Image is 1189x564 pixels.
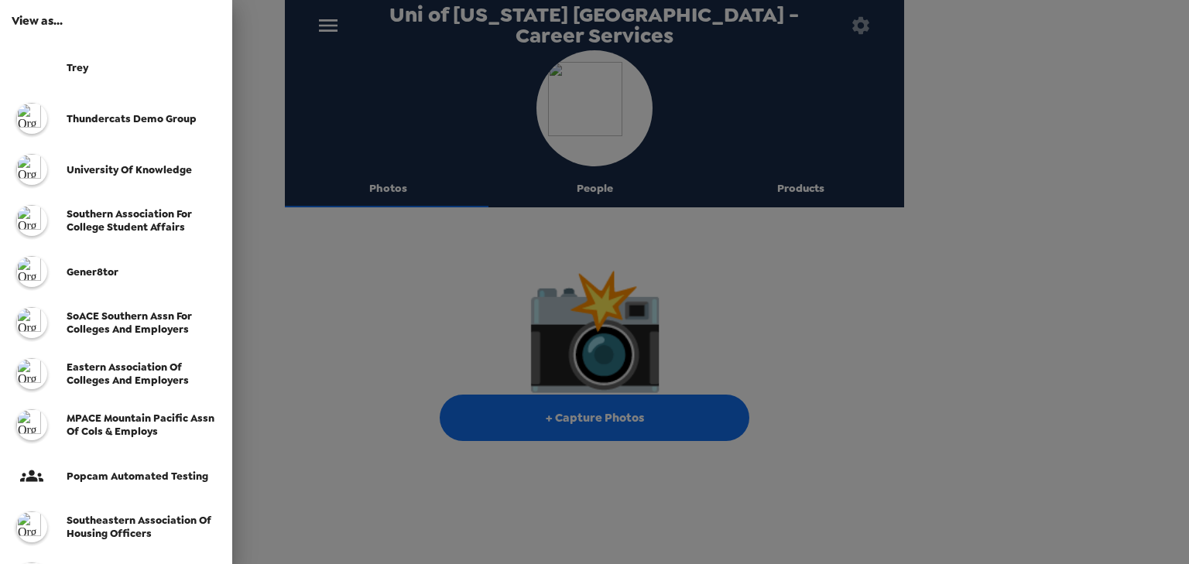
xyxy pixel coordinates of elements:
span: Southeastern Association of Housing Officers [67,514,211,540]
img: userImage [12,48,51,87]
span: Eastern Association of Colleges and Employers [67,361,189,387]
img: org logo [16,511,47,542]
img: org logo [16,205,47,236]
span: Southern Association for College Student Affairs [67,207,192,234]
span: MPACE Mountain Pacific Assn of Cols & Employs [67,412,214,438]
img: org logo [16,103,47,134]
img: org logo [16,256,47,287]
span: University of Knowledge [67,163,192,176]
img: org logo [16,409,47,440]
span: SoACE Southern Assn for Colleges and Employers [67,309,192,336]
img: org logo [16,307,47,338]
span: gener8tor [67,265,118,279]
img: org logo [16,154,47,185]
span: Popcam Automated Testing [67,470,208,483]
img: org logo [16,358,47,389]
h6: View as... [12,12,221,30]
span: Trey [67,61,88,74]
span: Thundercats Demo Group [67,112,197,125]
